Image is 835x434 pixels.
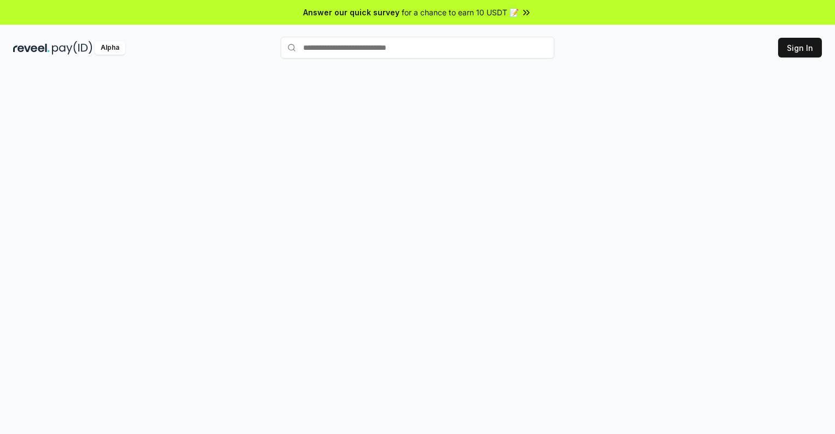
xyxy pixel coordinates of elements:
[402,7,519,18] span: for a chance to earn 10 USDT 📝
[303,7,399,18] span: Answer our quick survey
[13,41,50,55] img: reveel_dark
[778,38,822,57] button: Sign In
[95,41,125,55] div: Alpha
[52,41,92,55] img: pay_id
